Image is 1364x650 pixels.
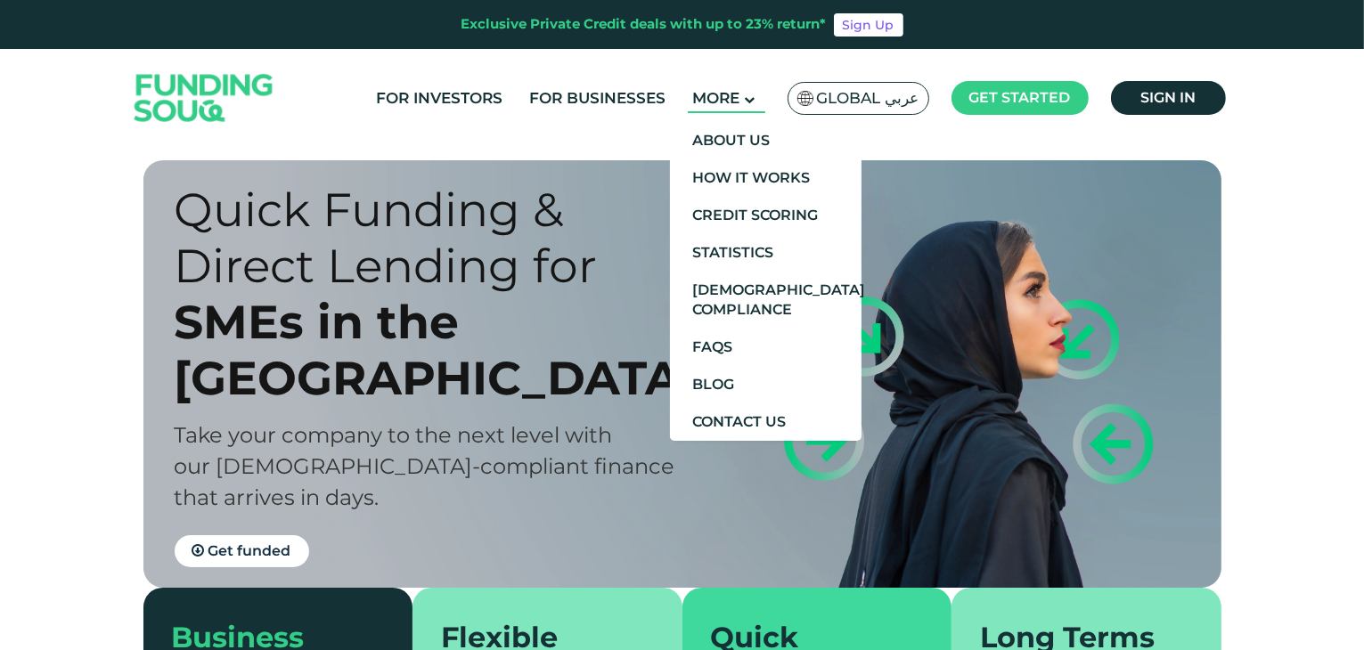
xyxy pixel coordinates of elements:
[834,13,903,37] a: Sign Up
[175,182,714,294] div: Quick Funding & Direct Lending for
[670,234,862,272] a: Statistics
[175,422,675,510] span: Take your company to the next level with our [DEMOGRAPHIC_DATA]-compliant finance that arrives in...
[525,84,670,113] a: For Businesses
[1111,81,1226,115] a: Sign in
[461,14,827,35] div: Exclusive Private Credit deals with up to 23% return*
[969,89,1071,106] span: Get started
[817,88,919,109] span: Global عربي
[670,122,862,159] a: About Us
[670,272,862,329] a: [DEMOGRAPHIC_DATA] Compliance
[175,294,714,406] div: SMEs in the [GEOGRAPHIC_DATA]
[117,53,291,143] img: Logo
[208,542,291,559] span: Get funded
[372,84,507,113] a: For Investors
[692,89,739,107] span: More
[175,535,309,567] a: Get funded
[670,329,862,366] a: FAQs
[797,91,813,106] img: SA Flag
[670,366,862,403] a: Blog
[670,159,862,197] a: How It Works
[670,403,862,441] a: Contact Us
[670,197,862,234] a: Credit Scoring
[1140,89,1196,106] span: Sign in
